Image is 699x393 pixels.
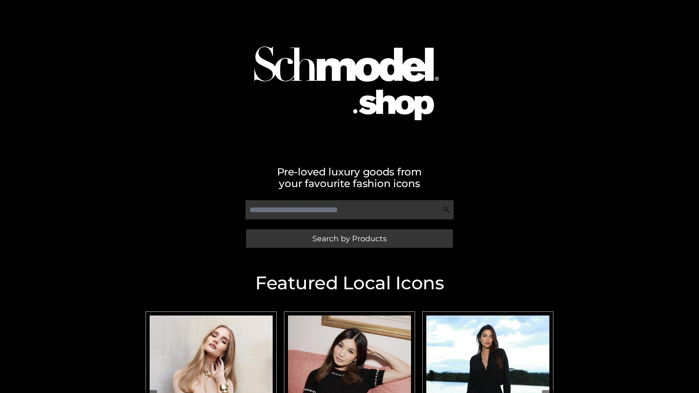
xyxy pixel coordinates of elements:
a: Search by Products [246,229,453,248]
h2: Featured Local Icons​ [142,274,557,292]
img: Search Icon [443,206,450,213]
h2: Pre-loved luxury goods from your favourite fashion icons [142,166,557,189]
span: Search by Products [312,235,387,242]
